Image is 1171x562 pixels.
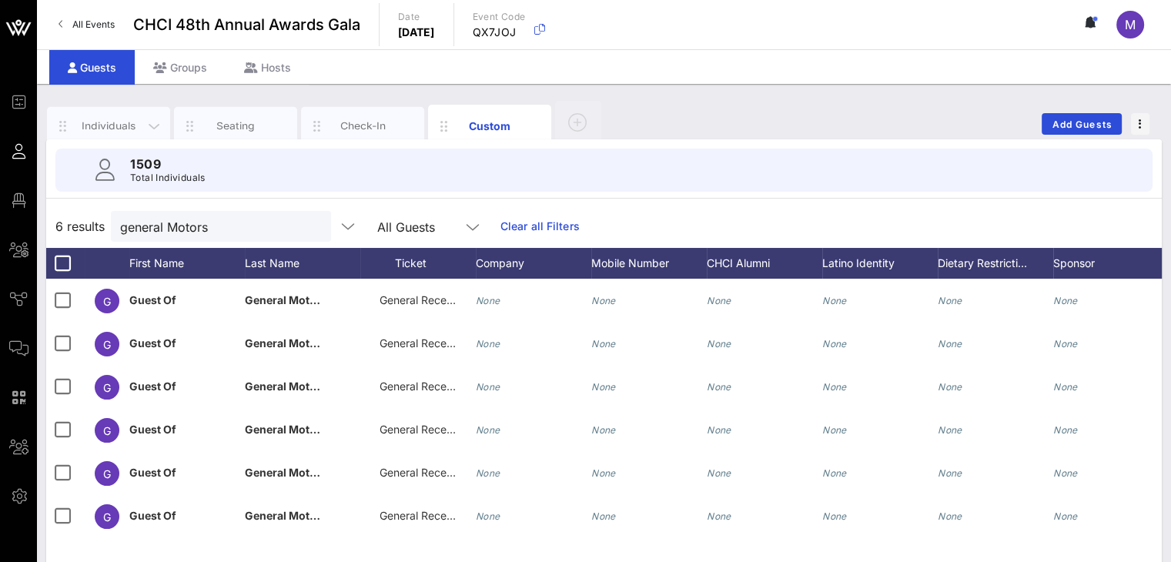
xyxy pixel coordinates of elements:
[49,12,124,37] a: All Events
[380,509,472,522] span: General Reception
[133,13,360,36] span: CHCI 48th Annual Awards Gala
[473,25,526,40] p: QX7JOJ
[938,248,1053,279] div: Dietary Restricti…
[476,295,500,306] i: None
[473,9,526,25] p: Event Code
[398,9,435,25] p: Date
[476,248,591,279] div: Company
[380,336,472,350] span: General Reception
[55,217,105,236] span: 6 results
[380,293,472,306] span: General Reception
[368,211,491,242] div: All Guests
[938,424,962,436] i: None
[1125,17,1136,32] span: M
[1053,248,1169,279] div: Sponsor
[591,338,616,350] i: None
[245,380,327,393] span: General Motors
[103,467,111,480] span: G
[476,467,500,479] i: None
[245,509,327,522] span: General Motors
[103,424,111,437] span: G
[129,509,176,522] span: Guest Of
[202,119,270,133] div: Seating
[456,118,524,134] div: Custom
[1053,424,1078,436] i: None
[377,220,435,234] div: All Guests
[476,510,500,522] i: None
[75,119,143,133] div: Individuals
[380,380,472,393] span: General Reception
[938,338,962,350] i: None
[103,510,111,524] span: G
[245,466,327,479] span: General Motors
[245,248,360,279] div: Last Name
[938,381,962,393] i: None
[245,336,327,350] span: General Motors
[707,510,731,522] i: None
[129,248,245,279] div: First Name
[1042,113,1122,135] button: Add Guests
[1116,11,1144,38] div: M
[591,467,616,479] i: None
[591,381,616,393] i: None
[822,338,847,350] i: None
[129,336,176,350] span: Guest Of
[329,119,397,133] div: Check-In
[103,338,111,351] span: G
[360,248,476,279] div: Ticket
[707,424,731,436] i: None
[476,424,500,436] i: None
[72,18,115,30] span: All Events
[591,248,707,279] div: Mobile Number
[103,381,111,394] span: G
[476,381,500,393] i: None
[398,25,435,40] p: [DATE]
[707,381,731,393] i: None
[49,50,135,85] div: Guests
[938,467,962,479] i: None
[129,423,176,436] span: Guest Of
[1053,467,1078,479] i: None
[380,423,472,436] span: General Reception
[476,338,500,350] i: None
[226,50,309,85] div: Hosts
[1053,510,1078,522] i: None
[130,155,206,173] p: 1509
[135,50,226,85] div: Groups
[129,380,176,393] span: Guest Of
[707,248,822,279] div: CHCI Alumni
[1053,381,1078,393] i: None
[380,466,472,479] span: General Reception
[822,295,847,306] i: None
[1052,119,1112,130] span: Add Guests
[822,510,847,522] i: None
[500,218,580,235] a: Clear all Filters
[245,423,327,436] span: General Motors
[103,295,111,308] span: G
[822,248,938,279] div: Latino Identity
[1053,295,1078,306] i: None
[129,466,176,479] span: Guest Of
[822,467,847,479] i: None
[707,467,731,479] i: None
[591,424,616,436] i: None
[130,170,206,186] p: Total Individuals
[822,424,847,436] i: None
[129,293,176,306] span: Guest Of
[1053,338,1078,350] i: None
[707,295,731,306] i: None
[938,510,962,522] i: None
[245,293,327,306] span: General Motors
[822,381,847,393] i: None
[591,295,616,306] i: None
[938,295,962,306] i: None
[591,510,616,522] i: None
[707,338,731,350] i: None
